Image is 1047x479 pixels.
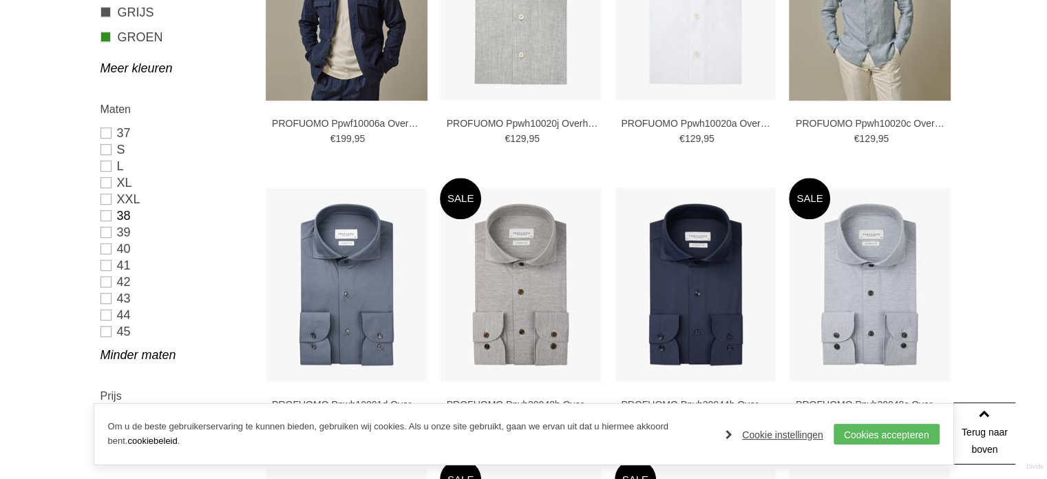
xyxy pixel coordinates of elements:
[526,133,529,144] span: ,
[679,133,685,144] span: €
[621,398,772,411] a: PROFUOMO Ppvh30044b Overhemden
[330,133,336,144] span: €
[101,101,248,118] h2: Maten
[101,191,248,207] a: XXL
[272,398,423,411] a: PROFUOMO Ppwh10001d Overhemden
[440,187,602,382] img: PROFUOMO Ppvh30048b Overhemden
[878,133,889,144] span: 95
[101,387,248,405] h2: Prijs
[834,424,940,445] a: Cookies accepteren
[101,347,248,363] a: Minder maten
[796,117,947,130] a: PROFUOMO Ppwh10020c Overhemden
[859,133,875,144] span: 129
[789,187,951,382] img: PROFUOMO Ppvh30048c Overhemden
[101,307,248,323] a: 44
[335,133,351,144] span: 199
[101,141,248,158] a: S
[108,420,712,449] p: Om u de beste gebruikerservaring te kunnen bieden, gebruiken wij cookies. Als u onze site gebruik...
[101,241,248,257] a: 40
[876,133,878,144] span: ,
[101,290,248,307] a: 43
[447,398,598,411] a: PROFUOMO Ppvh30048b Overhemden
[704,133,715,144] span: 95
[854,133,860,144] span: €
[1026,458,1044,476] a: Divide
[685,133,701,144] span: 129
[505,133,510,144] span: €
[101,125,248,141] a: 37
[796,398,947,411] a: PROFUOMO Ppvh30048c Overhemden
[701,133,704,144] span: ,
[510,133,526,144] span: 129
[101,274,248,290] a: 42
[101,174,248,191] a: XL
[101,28,248,46] a: GROEN
[101,60,248,77] a: Meer kleuren
[355,133,366,144] span: 95
[615,187,776,382] img: PROFUOMO Ppvh30044b Overhemden
[101,3,248,21] a: GRIJS
[621,117,772,130] a: PROFUOMO Ppwh10020a Overhemden
[101,323,248,340] a: 45
[726,425,823,445] a: Cookie instellingen
[352,133,355,144] span: ,
[101,224,248,241] a: 39
[101,158,248,174] a: L
[101,257,248,274] a: 41
[101,207,248,224] a: 38
[529,133,540,144] span: 95
[127,436,177,446] a: cookiebeleid
[272,117,423,130] a: PROFUOMO Ppwf10006a Overhemden
[266,187,427,382] img: PROFUOMO Ppwh10001d Overhemden
[447,117,598,130] a: PROFUOMO Ppwh10020j Overhemden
